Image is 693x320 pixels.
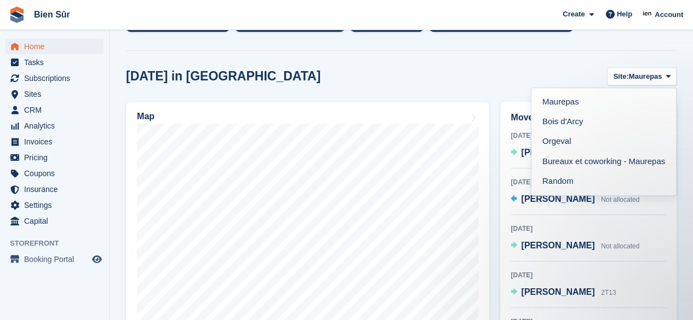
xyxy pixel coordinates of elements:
[5,39,104,54] a: menu
[601,196,639,203] span: Not allocated
[90,253,104,266] a: Preview store
[24,252,90,267] span: Booking Portal
[24,182,90,197] span: Insurance
[629,71,662,82] span: Maurepas
[24,71,90,86] span: Subscriptions
[511,286,616,300] a: [PERSON_NAME] 2T13
[511,146,616,160] a: [PERSON_NAME] 0D23
[5,102,104,118] a: menu
[536,132,672,152] a: Orgeval
[601,242,639,250] span: Not allocated
[617,9,632,20] span: Help
[521,148,594,157] span: [PERSON_NAME]
[563,9,585,20] span: Create
[5,252,104,267] a: menu
[511,111,666,124] h2: Move ins / outs
[5,86,104,102] a: menu
[521,241,594,250] span: [PERSON_NAME]
[511,224,666,234] div: [DATE]
[24,55,90,70] span: Tasks
[24,118,90,133] span: Analytics
[5,182,104,197] a: menu
[511,193,639,207] a: [PERSON_NAME] Not allocated
[5,197,104,213] a: menu
[24,166,90,181] span: Coupons
[521,287,594,296] span: [PERSON_NAME]
[5,150,104,165] a: menu
[5,166,104,181] a: menu
[24,39,90,54] span: Home
[5,71,104,86] a: menu
[24,197,90,213] span: Settings
[24,102,90,118] span: CRM
[642,9,653,20] img: Asmaa Habri
[607,67,677,85] button: Site: Maurepas
[5,134,104,149] a: menu
[10,238,109,249] span: Storefront
[511,239,639,253] a: [PERSON_NAME] Not allocated
[536,92,672,112] a: Maurepas
[601,289,616,296] span: 2T13
[536,112,672,132] a: Bois d'Arcy
[511,131,666,141] div: [DATE]
[5,213,104,229] a: menu
[536,152,672,171] a: Bureaux et coworking - Maurepas
[24,86,90,102] span: Sites
[536,171,672,191] a: Random
[613,71,628,82] span: Site:
[24,150,90,165] span: Pricing
[24,134,90,149] span: Invoices
[137,112,154,121] h2: Map
[126,69,320,84] h2: [DATE] in [GEOGRAPHIC_DATA]
[511,270,666,280] div: [DATE]
[511,177,666,187] div: [DATE]
[655,9,683,20] span: Account
[9,7,25,23] img: stora-icon-8386f47178a22dfd0bd8f6a31ec36ba5ce8667c1dd55bd0f319d3a0aa187defe.svg
[30,5,75,24] a: Bien Sûr
[5,55,104,70] a: menu
[24,213,90,229] span: Capital
[5,118,104,133] a: menu
[521,194,594,203] span: [PERSON_NAME]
